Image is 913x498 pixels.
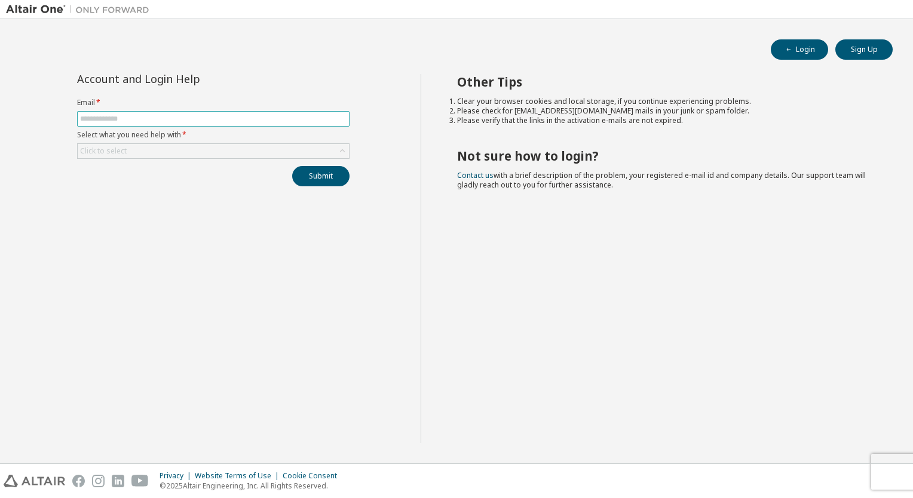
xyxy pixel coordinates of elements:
div: Cookie Consent [283,471,344,481]
label: Select what you need help with [77,130,350,140]
h2: Not sure how to login? [457,148,872,164]
div: Privacy [160,471,195,481]
p: © 2025 Altair Engineering, Inc. All Rights Reserved. [160,481,344,491]
img: Altair One [6,4,155,16]
img: linkedin.svg [112,475,124,487]
li: Please check for [EMAIL_ADDRESS][DOMAIN_NAME] mails in your junk or spam folder. [457,106,872,116]
img: facebook.svg [72,475,85,487]
button: Login [771,39,828,60]
span: with a brief description of the problem, your registered e-mail id and company details. Our suppo... [457,170,866,190]
li: Clear your browser cookies and local storage, if you continue experiencing problems. [457,97,872,106]
img: youtube.svg [131,475,149,487]
li: Please verify that the links in the activation e-mails are not expired. [457,116,872,125]
button: Submit [292,166,350,186]
button: Sign Up [835,39,893,60]
label: Email [77,98,350,107]
div: Click to select [78,144,349,158]
div: Account and Login Help [77,74,295,84]
h2: Other Tips [457,74,872,90]
div: Website Terms of Use [195,471,283,481]
img: instagram.svg [92,475,105,487]
img: altair_logo.svg [4,475,65,487]
div: Click to select [80,146,127,156]
a: Contact us [457,170,494,180]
